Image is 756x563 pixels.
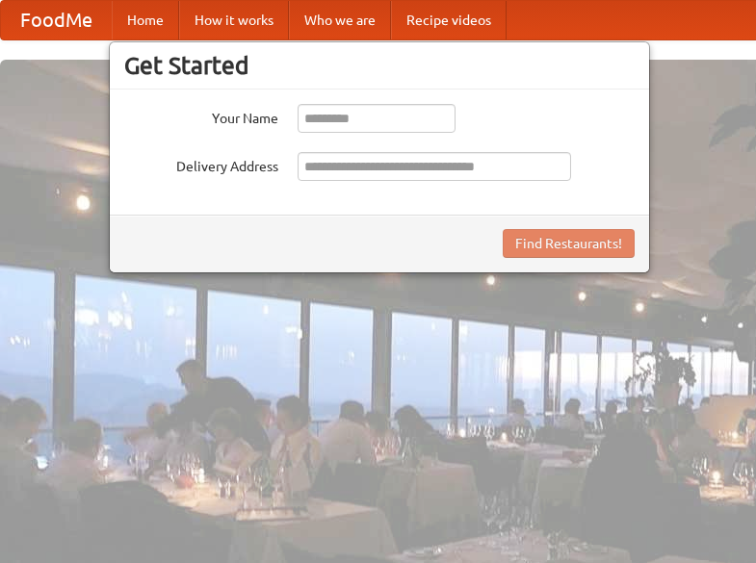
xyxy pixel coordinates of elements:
[124,104,278,128] label: Your Name
[503,229,635,258] button: Find Restaurants!
[112,1,179,39] a: Home
[391,1,507,39] a: Recipe videos
[124,51,635,80] h3: Get Started
[1,1,112,39] a: FoodMe
[179,1,289,39] a: How it works
[289,1,391,39] a: Who we are
[124,152,278,176] label: Delivery Address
